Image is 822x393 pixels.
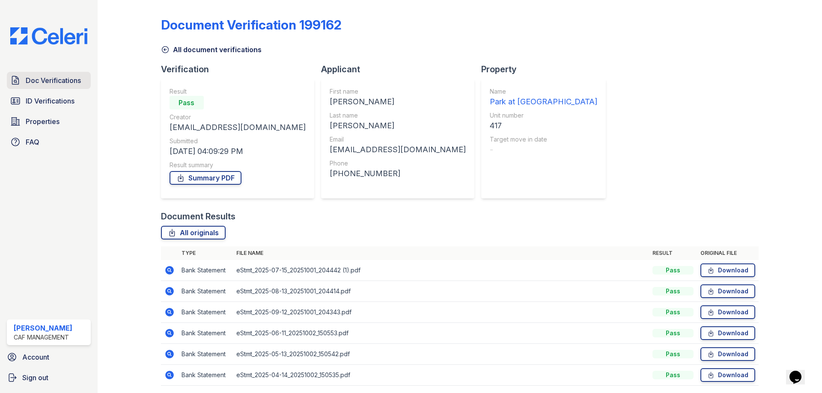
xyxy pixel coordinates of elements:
th: Original file [697,246,759,260]
div: [PHONE_NUMBER] [330,168,466,180]
div: [PERSON_NAME] [330,96,466,108]
td: eStmt_2025-06-11_20251002_150553.pdf [233,323,649,344]
div: Last name [330,111,466,120]
span: Account [22,352,49,362]
td: eStmt_2025-09-12_20251001_204343.pdf [233,302,649,323]
div: Phone [330,159,466,168]
a: Properties [7,113,91,130]
div: [EMAIL_ADDRESS][DOMAIN_NAME] [170,121,306,133]
div: Property [481,63,613,75]
th: Type [178,246,233,260]
div: Pass [652,287,694,295]
a: FAQ [7,133,91,151]
div: Pass [652,329,694,337]
iframe: chat widget [786,359,813,384]
a: All document verifications [161,44,262,55]
div: Creator [170,113,306,121]
a: Sign out [3,369,94,386]
div: Pass [652,371,694,379]
td: Bank Statement [178,281,233,302]
td: Bank Statement [178,302,233,323]
a: Download [700,305,755,319]
div: Email [330,135,466,144]
span: Properties [26,116,60,127]
span: ID Verifications [26,96,74,106]
td: eStmt_2025-04-14_20251002_150535.pdf [233,365,649,386]
div: Pass [170,96,204,109]
span: FAQ [26,137,39,147]
td: eStmt_2025-05-13_20251002_150542.pdf [233,344,649,365]
td: eStmt_2025-07-15_20251001_204442 (1).pdf [233,260,649,281]
div: Document Results [161,210,235,222]
div: [PERSON_NAME] [330,120,466,132]
div: Park at [GEOGRAPHIC_DATA] [490,96,597,108]
a: Download [700,326,755,340]
div: 417 [490,120,597,132]
div: Name [490,87,597,96]
div: Pass [652,266,694,275]
th: File name [233,246,649,260]
span: Doc Verifications [26,75,81,86]
div: CAF Management [14,333,72,342]
a: All originals [161,226,226,239]
div: Result summary [170,161,306,169]
div: [PERSON_NAME] [14,323,72,333]
a: Download [700,368,755,382]
a: Name Park at [GEOGRAPHIC_DATA] [490,87,597,108]
a: Doc Verifications [7,72,91,89]
div: [DATE] 04:09:29 PM [170,145,306,157]
div: - [490,144,597,156]
div: Pass [652,350,694,358]
a: Download [700,263,755,277]
img: CE_Logo_Blue-a8612792a0a2168367f1c8372b55b34899dd931a85d93a1a3d3e32e68fde9ad4.png [3,27,94,44]
td: Bank Statement [178,323,233,344]
div: [EMAIL_ADDRESS][DOMAIN_NAME] [330,144,466,156]
div: Unit number [490,111,597,120]
div: Pass [652,308,694,316]
td: Bank Statement [178,344,233,365]
td: eStmt_2025-08-13_20251001_204414.pdf [233,281,649,302]
span: Sign out [22,372,48,383]
div: Result [170,87,306,96]
div: First name [330,87,466,96]
a: Account [3,349,94,366]
td: Bank Statement [178,365,233,386]
div: Verification [161,63,321,75]
a: ID Verifications [7,92,91,109]
th: Result [649,246,697,260]
a: Download [700,347,755,361]
div: Document Verification 199162 [161,17,342,33]
div: Applicant [321,63,481,75]
div: Target move in date [490,135,597,144]
a: Download [700,284,755,298]
a: Summary PDF [170,171,241,185]
div: Submitted [170,137,306,145]
td: Bank Statement [178,260,233,281]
